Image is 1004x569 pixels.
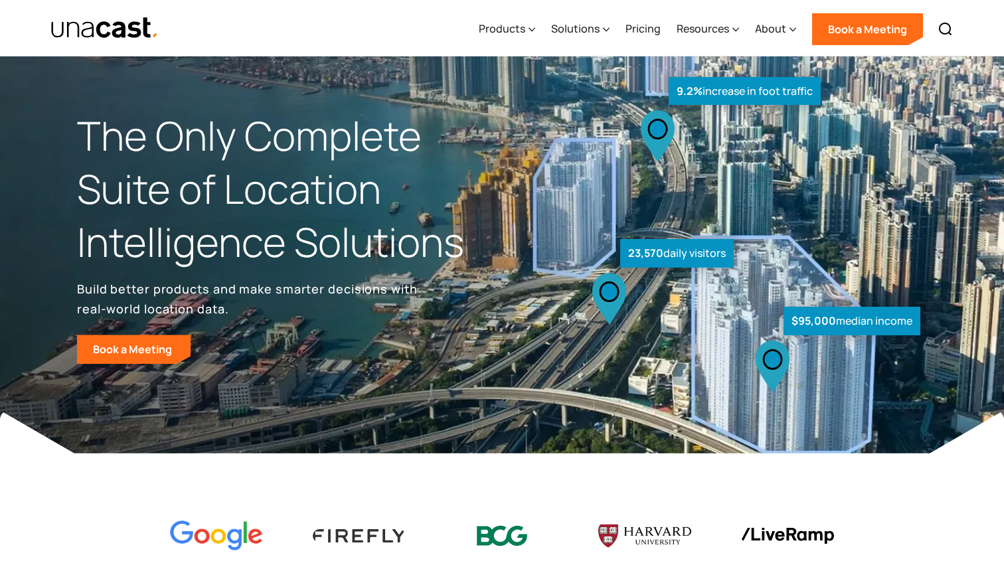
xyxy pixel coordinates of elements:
div: Solutions [551,21,600,37]
div: Resources [677,2,739,56]
a: home [50,17,159,40]
img: Harvard U logo [598,520,691,552]
img: Firefly Advertising logo [313,529,406,542]
div: Products [479,2,535,56]
strong: 9.2% [677,84,703,98]
a: Book a Meeting [812,13,923,45]
a: Book a Meeting [77,335,191,364]
img: Google logo Color [170,521,263,552]
div: Resources [677,21,729,37]
a: Pricing [626,2,661,56]
div: increase in foot traffic [669,77,821,106]
h1: The Only Complete Suite of Location Intelligence Solutions [77,110,502,268]
div: daily visitors [620,239,734,268]
div: median income [784,307,920,335]
div: About [755,2,796,56]
div: Solutions [551,2,610,56]
img: liveramp logo [741,528,834,544]
strong: $95,000 [792,313,836,328]
img: BCG logo [456,517,548,555]
div: About [755,21,786,37]
img: Unacast text logo [50,17,159,40]
strong: 23,570 [628,246,663,260]
p: Build better products and make smarter decisions with real-world location data. [77,279,422,319]
img: Search icon [938,21,954,37]
div: Products [479,21,525,37]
